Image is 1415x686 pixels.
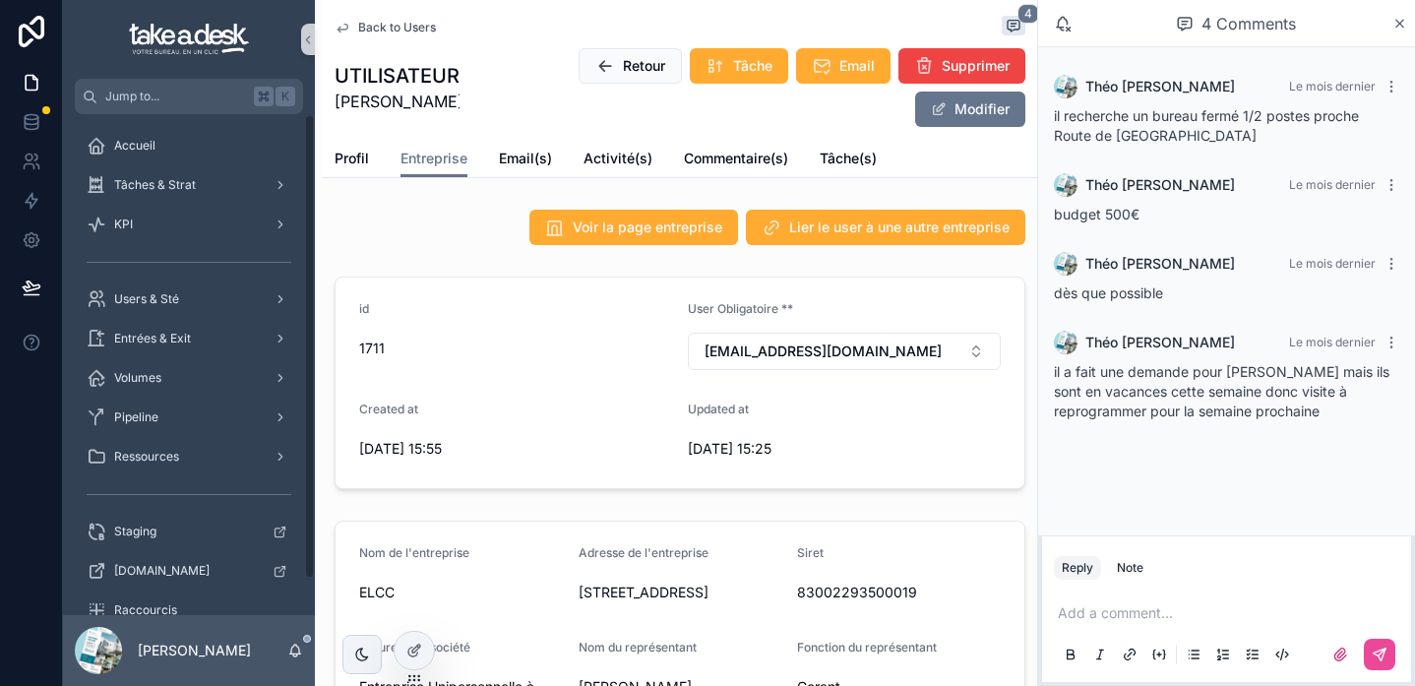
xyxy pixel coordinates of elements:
span: Back to Users [358,20,436,35]
span: Théo [PERSON_NAME] [1085,333,1235,352]
span: [PERSON_NAME] [335,90,460,113]
p: [PERSON_NAME] [138,641,251,660]
span: Fonction du représentant [797,640,937,655]
span: Created at [359,402,418,416]
span: Nom du représentant [579,640,697,655]
button: Modifier [915,92,1025,127]
span: Le mois dernier [1289,256,1376,271]
a: Staging [75,514,303,549]
a: Profil [335,141,369,180]
span: Voir la page entreprise [573,218,722,237]
span: KPI [114,217,133,232]
span: Staging [114,524,156,539]
span: Supprimer [942,56,1010,76]
a: Volumes [75,360,303,396]
span: Le mois dernier [1289,335,1376,349]
button: Tâche [690,48,788,84]
span: Tâche [733,56,772,76]
button: Reply [1054,556,1101,580]
a: Tâches & Strat [75,167,303,203]
a: Entreprise [400,141,467,178]
a: Tâche(s) [820,141,877,180]
span: Email(s) [499,149,552,168]
span: Pipeline [114,409,158,425]
span: [STREET_ADDRESS] [579,583,782,602]
span: Volumes [114,370,161,386]
button: Select Button [688,333,1001,370]
a: Activité(s) [584,141,652,180]
span: Le mois dernier [1289,177,1376,192]
span: Lier le user à une autre entreprise [789,218,1010,237]
span: Nom de l'entreprise [359,545,469,560]
span: Adresse de l'entreprise [579,545,708,560]
span: User Obligatoire ** [688,301,793,316]
span: Entrées & Exit [114,331,191,346]
span: il recherche un bureau fermé 1/2 postes proche Route de [GEOGRAPHIC_DATA] [1054,107,1359,144]
span: Jump to... [105,89,246,104]
button: Jump to...K [75,79,303,114]
button: Voir la page entreprise [529,210,738,245]
span: Théo [PERSON_NAME] [1085,77,1235,96]
a: Accueil [75,128,303,163]
a: Email(s) [499,141,552,180]
span: Commentaire(s) [684,149,788,168]
span: Accueil [114,138,155,154]
span: Ressources [114,449,179,465]
span: il a fait une demande pour [PERSON_NAME] mais ils sont en vacances cette semaine donc visite à re... [1054,363,1389,419]
a: Commentaire(s) [684,141,788,180]
span: 1711 [359,339,672,358]
span: 83002293500019 [797,583,1001,602]
span: budget 500€ [1054,206,1139,222]
a: KPI [75,207,303,242]
span: Siret [797,545,824,560]
span: Raccourcis [114,602,177,618]
span: Updated at [688,402,749,416]
a: [DOMAIN_NAME] [75,553,303,589]
a: Ressources [75,439,303,474]
span: 4 Comments [1201,12,1296,35]
button: 4 [1002,16,1025,39]
a: Raccourcis [75,592,303,628]
div: Note [1117,560,1143,576]
span: ELCC [359,583,563,602]
a: Pipeline [75,400,303,435]
a: Entrées & Exit [75,321,303,356]
span: [DOMAIN_NAME] [114,563,210,579]
span: Retour [623,56,665,76]
span: Tâche(s) [820,149,877,168]
span: Email [839,56,875,76]
span: [DATE] 15:25 [688,439,1001,459]
div: scrollable content [63,114,315,615]
span: dès que possible [1054,284,1163,301]
span: Activité(s) [584,149,652,168]
span: K [277,89,293,104]
h1: UTILISATEUR [335,62,460,90]
span: [DATE] 15:55 [359,439,672,459]
button: Supprimer [898,48,1025,84]
span: Profil [335,149,369,168]
span: Le mois dernier [1289,79,1376,94]
button: Note [1109,556,1151,580]
span: Tâches & Strat [114,177,196,193]
span: Users & Sté [114,291,179,307]
span: id [359,301,369,316]
span: Théo [PERSON_NAME] [1085,175,1235,195]
button: Lier le user à une autre entreprise [746,210,1025,245]
span: Théo [PERSON_NAME] [1085,254,1235,274]
img: App logo [129,24,249,55]
button: Email [796,48,891,84]
span: Entreprise [400,149,467,168]
a: Users & Sté [75,281,303,317]
span: 4 [1017,4,1039,24]
span: [EMAIL_ADDRESS][DOMAIN_NAME] [705,342,942,361]
a: Back to Users [335,20,436,35]
button: Retour [579,48,682,84]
